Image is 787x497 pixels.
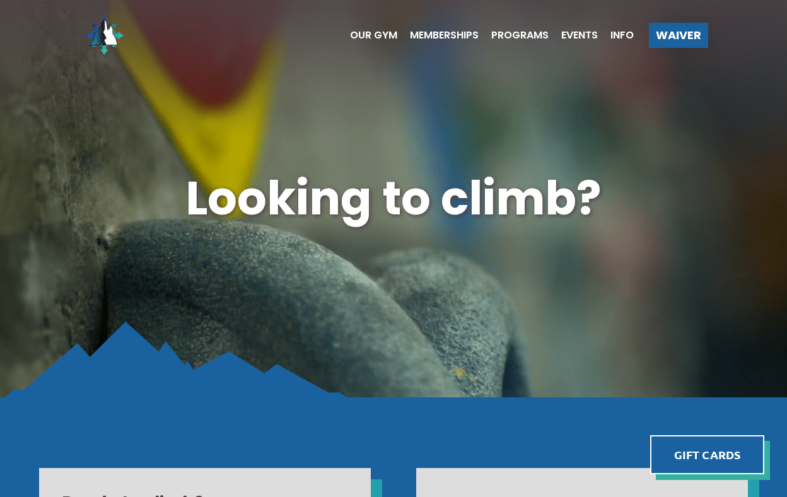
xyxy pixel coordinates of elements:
span: Events [561,30,598,40]
span: Waiver [656,30,701,41]
span: Our Gym [350,30,397,40]
img: North Wall Logo [79,10,129,61]
a: Our Gym [337,30,397,40]
span: Memberships [410,30,479,40]
a: Info [598,30,634,40]
a: Memberships [397,30,479,40]
a: Programs [479,30,549,40]
h1: Looking to climb? [39,167,747,231]
a: Waiver [649,23,708,48]
span: Info [610,30,634,40]
a: Events [549,30,598,40]
span: Programs [491,30,549,40]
